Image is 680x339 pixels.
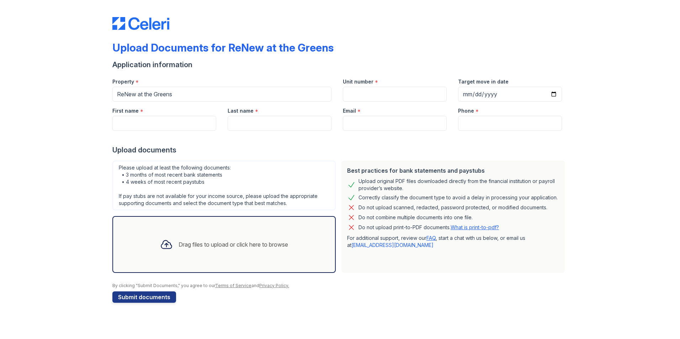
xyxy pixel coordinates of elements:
[358,224,499,231] p: Do not upload print-to-PDF documents.
[179,240,288,249] div: Drag files to upload or click here to browse
[112,283,568,289] div: By clicking "Submit Documents," you agree to our and
[112,60,568,70] div: Application information
[358,213,473,222] div: Do not combine multiple documents into one file.
[451,224,499,230] a: What is print-to-pdf?
[358,178,559,192] div: Upload original PDF files downloaded directly from the financial institution or payroll provider’...
[228,107,254,114] label: Last name
[347,235,559,249] p: For additional support, review our , start a chat with us below, or email us at
[112,145,568,155] div: Upload documents
[112,41,334,54] div: Upload Documents for ReNew at the Greens
[259,283,289,288] a: Privacy Policy.
[343,78,373,85] label: Unit number
[112,107,139,114] label: First name
[112,161,336,210] div: Please upload at least the following documents: • 3 months of most recent bank statements • 4 wee...
[112,17,169,30] img: CE_Logo_Blue-a8612792a0a2168367f1c8372b55b34899dd931a85d93a1a3d3e32e68fde9ad4.png
[343,107,356,114] label: Email
[358,193,558,202] div: Correctly classify the document type to avoid a delay in processing your application.
[215,283,251,288] a: Terms of Service
[426,235,436,241] a: FAQ
[112,78,134,85] label: Property
[347,166,559,175] div: Best practices for bank statements and paystubs
[112,291,176,303] button: Submit documents
[358,203,547,212] div: Do not upload scanned, redacted, password protected, or modified documents.
[458,78,509,85] label: Target move in date
[458,107,474,114] label: Phone
[351,242,434,248] a: [EMAIL_ADDRESS][DOMAIN_NAME]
